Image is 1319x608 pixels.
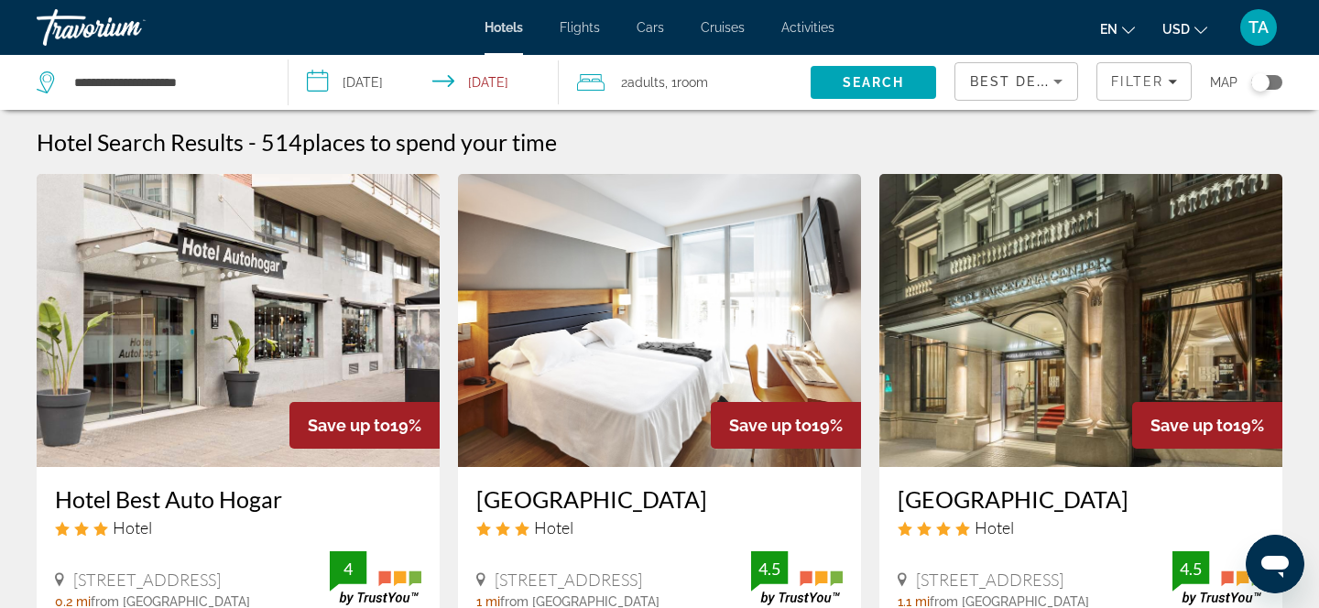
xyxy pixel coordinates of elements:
[751,551,843,605] img: TrustYou guest rating badge
[289,402,440,449] div: 19%
[73,570,221,590] span: [STREET_ADDRESS]
[248,128,256,156] span: -
[879,174,1282,467] img: Hotel Barcelona Center
[1210,70,1237,95] span: Map
[476,485,843,513] a: [GEOGRAPHIC_DATA]
[495,570,642,590] span: [STREET_ADDRESS]
[711,402,861,449] div: 19%
[1150,416,1233,435] span: Save up to
[1172,551,1264,605] img: TrustYou guest rating badge
[308,416,390,435] span: Save up to
[1100,16,1135,42] button: Change language
[485,20,523,35] a: Hotels
[55,485,421,513] a: Hotel Best Auto Hogar
[458,174,861,467] img: Barcelona Century Hotel
[1100,22,1117,37] span: en
[72,69,260,96] input: Search hotel destination
[916,570,1063,590] span: [STREET_ADDRESS]
[665,70,708,95] span: , 1
[113,517,152,537] span: Hotel
[559,55,811,110] button: Travelers: 2 adults, 0 children
[37,174,440,467] img: Hotel Best Auto Hogar
[970,71,1063,92] mat-select: Sort by
[677,75,708,90] span: Room
[729,416,812,435] span: Save up to
[1162,22,1190,37] span: USD
[534,517,573,537] span: Hotel
[701,20,745,35] a: Cruises
[975,517,1014,537] span: Hotel
[560,20,600,35] a: Flights
[970,74,1065,89] span: Best Deals
[1235,8,1282,47] button: User Menu
[1248,18,1269,37] span: TA
[898,517,1264,537] div: 4 star Hotel
[811,66,936,99] button: Search
[627,75,665,90] span: Adults
[781,20,834,35] a: Activities
[1132,402,1282,449] div: 19%
[1111,74,1163,89] span: Filter
[621,70,665,95] span: 2
[843,75,905,90] span: Search
[1237,74,1282,91] button: Toggle map
[261,128,557,156] h2: 514
[1096,62,1192,101] button: Filters
[637,20,664,35] a: Cars
[55,517,421,537] div: 3 star Hotel
[289,55,559,110] button: Select check in and out date
[476,517,843,537] div: 3 star Hotel
[1246,535,1304,593] iframe: Кнопка запуска окна обмена сообщениями
[37,128,244,156] h1: Hotel Search Results
[898,485,1264,513] a: [GEOGRAPHIC_DATA]
[751,558,788,580] div: 4.5
[1162,16,1207,42] button: Change currency
[37,4,220,51] a: Travorium
[330,558,366,580] div: 4
[330,551,421,605] img: TrustYou guest rating badge
[302,128,557,156] span: places to spend your time
[1172,558,1209,580] div: 4.5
